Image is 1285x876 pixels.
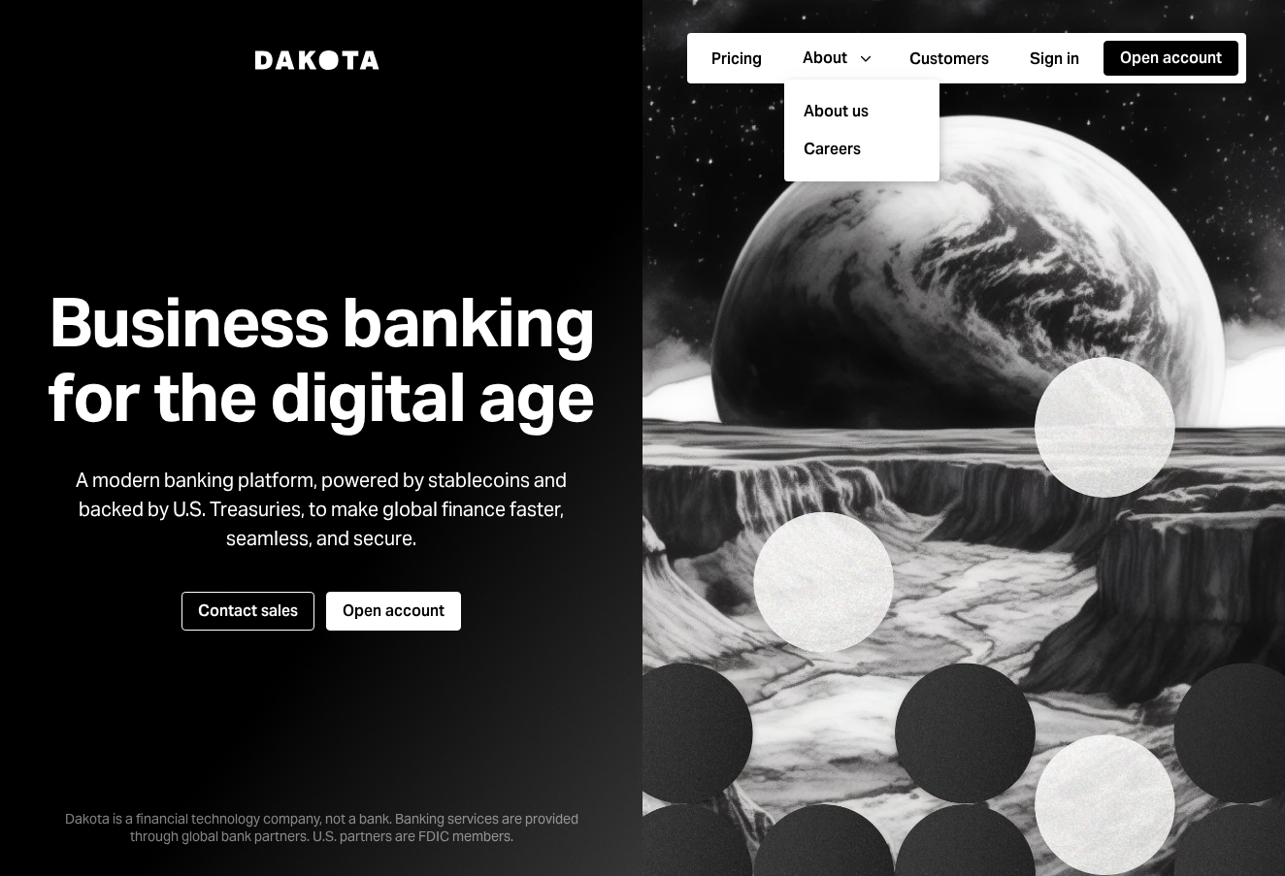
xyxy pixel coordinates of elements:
div: Dakota is a financial technology company, not a bank. Banking services are provided through globa... [30,779,612,845]
div: About [803,48,847,69]
button: Contact sales [181,592,314,631]
a: Pricing [695,40,778,78]
div: A modern banking platform, powered by stablecoins and backed by U.S. Treasuries, to make global f... [59,466,583,553]
button: Sign in [1013,42,1096,77]
button: Customers [893,42,1005,77]
button: Pricing [695,42,778,77]
button: Open account [326,592,461,631]
button: Open account [1104,41,1238,76]
a: Sign in [1013,40,1096,78]
a: About us [796,91,928,131]
a: Customers [893,40,1005,78]
a: Careers [804,139,936,162]
div: About us [796,93,928,131]
button: About [786,41,885,76]
h1: Business banking for the digital age [24,285,618,435]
